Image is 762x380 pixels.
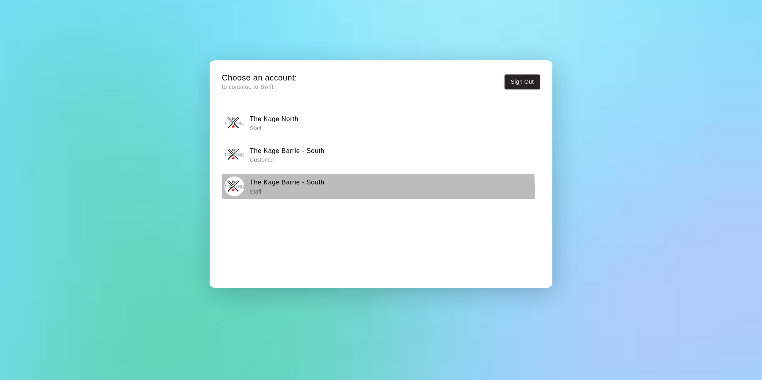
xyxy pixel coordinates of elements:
[505,74,540,89] button: Sign Out
[222,142,540,167] button: The Kage Barrie - SouthThe Kage Barrie - South Customer
[224,145,244,165] img: The Kage Barrie - South
[250,177,324,188] h6: The Kage Barrie - South
[224,176,244,196] img: The Kage Barrie - South
[222,83,297,91] p: to continue to Swift
[250,114,299,124] h6: The Kage North
[224,113,244,133] img: The Kage North
[250,188,324,196] p: Staff
[222,110,540,135] button: The Kage NorthThe Kage North Staff
[250,156,324,164] p: Customer
[222,174,540,199] button: The Kage Barrie - SouthThe Kage Barrie - South Staff
[222,72,297,83] h5: Choose an account:
[250,146,324,156] h6: The Kage Barrie - South
[250,124,299,132] p: Staff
